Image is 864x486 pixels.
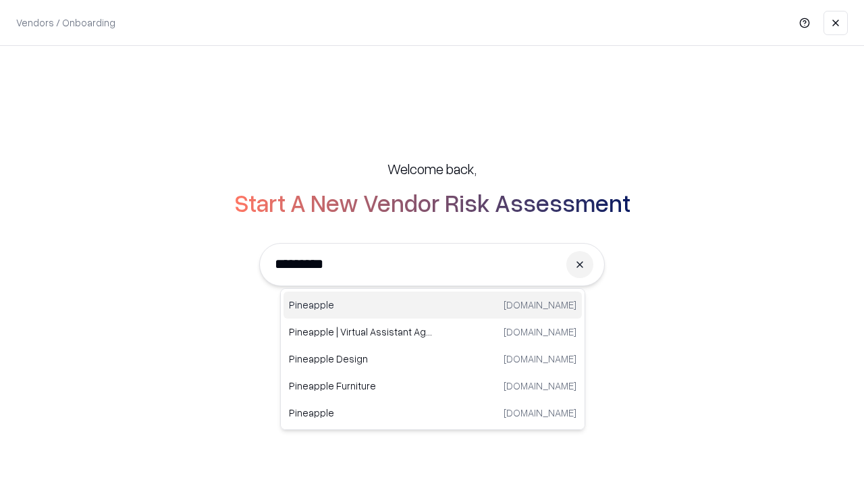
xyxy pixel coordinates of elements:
[289,298,433,312] p: Pineapple
[289,325,433,339] p: Pineapple | Virtual Assistant Agency
[504,379,576,393] p: [DOMAIN_NAME]
[289,352,433,366] p: Pineapple Design
[16,16,115,30] p: Vendors / Onboarding
[280,288,585,430] div: Suggestions
[504,325,576,339] p: [DOMAIN_NAME]
[504,352,576,366] p: [DOMAIN_NAME]
[504,406,576,420] p: [DOMAIN_NAME]
[387,159,477,178] h5: Welcome back,
[289,406,433,420] p: Pineapple
[504,298,576,312] p: [DOMAIN_NAME]
[234,189,630,216] h2: Start A New Vendor Risk Assessment
[289,379,433,393] p: Pineapple Furniture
